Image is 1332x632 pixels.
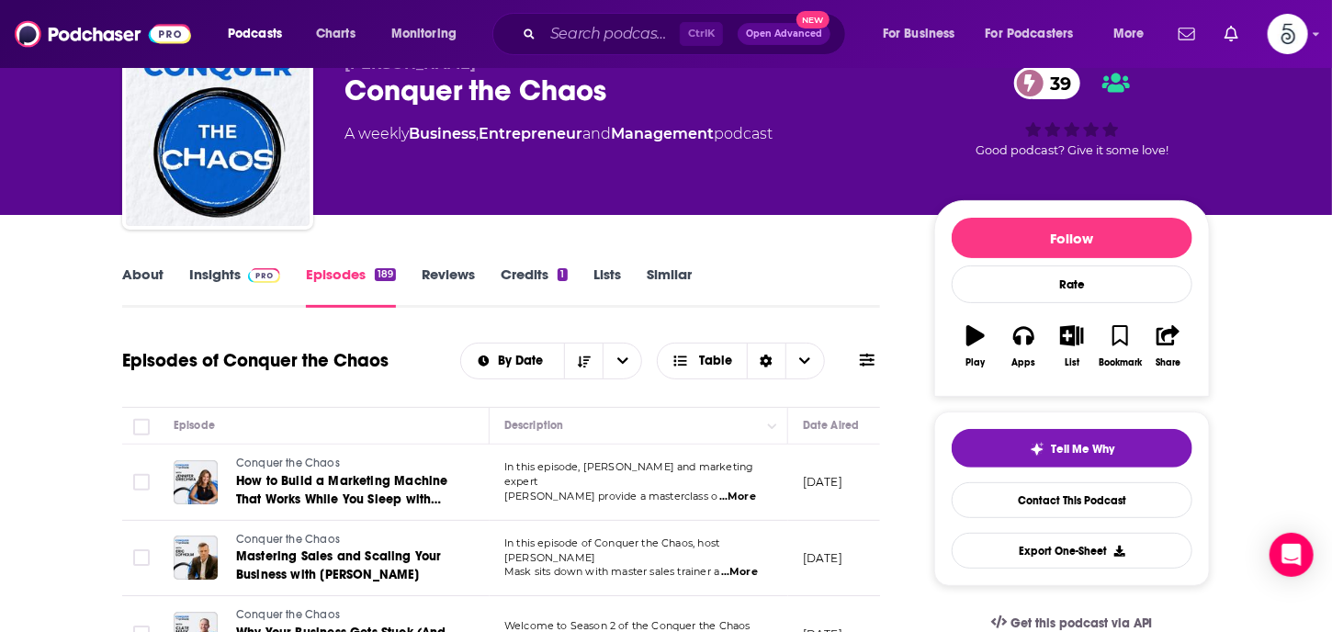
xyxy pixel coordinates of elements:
button: Open AdvancedNew [738,23,830,45]
span: Logged in as Spiral5-G2 [1268,14,1308,54]
div: Description [504,414,563,436]
button: Show profile menu [1268,14,1308,54]
a: Contact This Podcast [952,482,1192,518]
p: [DATE] [803,550,842,566]
a: Entrepreneur [479,125,582,142]
img: Podchaser - Follow, Share and Rate Podcasts [15,17,191,51]
span: For Business [883,21,955,47]
span: Toggle select row [133,549,150,566]
div: Sort Direction [747,344,785,378]
span: In this episode, [PERSON_NAME] and marketing expert [504,460,754,488]
button: List [1048,313,1096,379]
img: tell me why sparkle [1030,442,1044,457]
a: 39 [1014,67,1081,99]
img: Podchaser Pro [248,268,280,283]
span: [PERSON_NAME] provide a masterclass o [504,490,717,502]
img: User Profile [1268,14,1308,54]
span: , [476,125,479,142]
button: open menu [1101,19,1168,49]
a: Similar [647,265,692,308]
p: [DATE] [803,474,842,490]
a: Business [409,125,476,142]
div: A weekly podcast [344,123,773,145]
div: Bookmark [1099,357,1142,368]
button: Share [1145,313,1192,379]
button: Column Actions [762,415,784,437]
a: How to Build a Marketing Machine That Works While You Sleep with [PERSON_NAME] [236,472,457,509]
a: InsightsPodchaser Pro [189,265,280,308]
a: Show notifications dropdown [1171,18,1202,50]
a: Lists [593,265,621,308]
button: Follow [952,218,1192,258]
span: Mastering Sales and Scaling Your Business with [PERSON_NAME] [236,548,441,582]
span: Welcome to Season 2 of the Conquer the Chaos [504,619,751,632]
a: About [122,265,164,308]
button: Bookmark [1096,313,1144,379]
span: Get this podcast via API [1010,615,1153,631]
div: 39Good podcast? Give it some love! [934,55,1210,169]
button: open menu [870,19,978,49]
a: Reviews [422,265,475,308]
span: Conquer the Chaos [236,608,340,621]
a: Charts [304,19,367,49]
span: Tell Me Why [1052,442,1115,457]
button: Export One-Sheet [952,533,1192,569]
span: More [1113,21,1145,47]
a: Credits1 [501,265,567,308]
span: New [796,11,830,28]
span: Podcasts [228,21,282,47]
img: Conquer the Chaos [126,42,310,226]
div: Rate [952,265,1192,303]
div: Search podcasts, credits, & more... [510,13,864,55]
span: Toggle select row [133,474,150,491]
div: Open Intercom Messenger [1270,533,1314,577]
button: Choose View [657,343,825,379]
span: ...More [719,490,756,504]
button: open menu [215,19,306,49]
span: Open Advanced [746,29,822,39]
div: Share [1156,357,1180,368]
div: List [1065,357,1079,368]
div: Episode [174,414,215,436]
button: open menu [461,355,565,367]
a: Conquer the Chaos [236,607,457,624]
button: open menu [603,344,641,378]
span: For Podcasters [986,21,1074,47]
span: 39 [1033,67,1081,99]
span: Mask sits down with master sales trainer a [504,565,719,578]
button: open menu [974,19,1101,49]
h2: Choose List sort [460,343,643,379]
button: Sort Direction [564,344,603,378]
span: How to Build a Marketing Machine That Works While You Sleep with [PERSON_NAME] [236,473,447,525]
button: open menu [378,19,480,49]
a: Show notifications dropdown [1217,18,1246,50]
button: tell me why sparkleTell Me Why [952,429,1192,468]
span: Monitoring [391,21,457,47]
span: Good podcast? Give it some love! [976,143,1168,157]
span: In this episode of Conquer the Chaos, host [PERSON_NAME] [504,536,719,564]
button: Apps [999,313,1047,379]
h1: Episodes of Conquer the Chaos [122,349,389,372]
span: and [582,125,611,142]
span: Conquer the Chaos [236,533,340,546]
span: Conquer the Chaos [236,457,340,469]
span: Charts [316,21,356,47]
input: Search podcasts, credits, & more... [543,19,680,49]
div: Play [966,357,986,368]
button: Play [952,313,999,379]
div: Date Aired [803,414,859,436]
span: By Date [498,355,549,367]
div: 189 [375,268,396,281]
a: Episodes189 [306,265,396,308]
a: Conquer the Chaos [236,532,457,548]
a: Management [611,125,714,142]
div: Apps [1012,357,1036,368]
span: Table [699,355,732,367]
div: 1 [558,268,567,281]
a: Mastering Sales and Scaling Your Business with [PERSON_NAME] [236,547,457,584]
span: Ctrl K [680,22,723,46]
span: ...More [721,565,758,580]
